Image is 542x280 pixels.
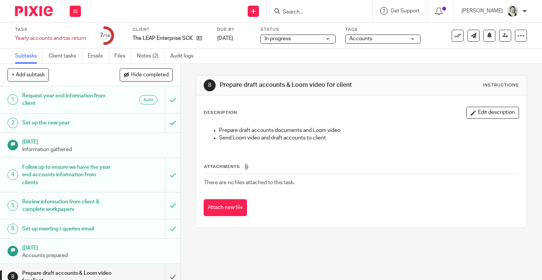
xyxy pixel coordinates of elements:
a: Emails [88,49,109,64]
span: In progress [265,36,291,41]
h1: Prepare draft accounts & Loom video for client [220,81,378,89]
button: Edit description [466,107,519,119]
h1: Set up the new year [22,117,113,129]
div: 2 [8,118,18,128]
img: Pixie [15,6,53,16]
span: Get Support [391,8,420,14]
p: Send Loom video and draft accounts to client [219,134,519,142]
p: Prepare draft accounts documents and Loom video [219,127,519,134]
span: There are no files attached to this task. [204,180,295,185]
label: Tags [345,27,420,33]
p: Accounts prepared [22,252,173,259]
label: Status [260,27,336,33]
div: 6 [8,224,18,234]
h1: Set up meeting / queries email [22,223,113,235]
a: Subtasks [15,49,43,64]
span: [DATE] [217,36,233,41]
label: Client [132,27,208,33]
label: Task [15,27,86,33]
h1: Request year end information from client [22,90,113,109]
div: Yearly accounts and tax return [15,35,86,42]
small: /14 [103,34,110,38]
div: 7 [100,31,110,40]
input: Search [282,9,350,16]
p: [PERSON_NAME] [461,7,503,15]
h1: Follow up to ensure we have the year end accounts information from clients [22,162,113,188]
a: Audit logs [170,49,199,64]
button: + Add subtask [8,68,49,81]
div: Auto [139,95,157,104]
label: Due by [217,27,251,33]
p: Description [204,110,237,116]
div: 8 [204,79,216,91]
img: DA590EE6-2184-4DF2-A25D-D99FB904303F_1_201_a.jpeg [507,5,519,17]
a: Client tasks [49,49,82,64]
span: Hide completed [131,72,169,78]
a: Files [114,49,131,64]
h1: [DATE] [22,242,173,252]
p: The LEAP Enterprise SCIO [132,35,193,42]
div: 4 [8,170,18,180]
div: Instructions [483,82,519,88]
a: Notes (2) [137,49,164,64]
span: Attachments [204,165,240,169]
h1: Review information from client & complete workpapers [22,196,113,215]
div: 1 [8,94,18,105]
span: Accounts [349,36,372,41]
p: Information gathered [22,146,173,153]
button: Attach new file [204,199,247,216]
div: 5 [8,200,18,211]
button: Hide completed [120,68,173,81]
h1: [DATE] [22,136,173,146]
